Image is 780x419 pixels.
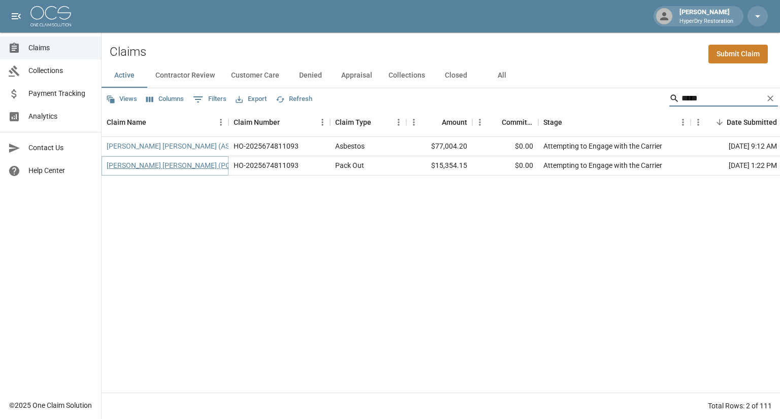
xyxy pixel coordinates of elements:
[391,115,406,130] button: Menu
[104,91,140,107] button: Views
[234,108,280,136] div: Claim Number
[691,115,706,130] button: Menu
[335,141,365,151] div: Asbestos
[472,108,538,136] div: Committed Amount
[406,115,421,130] button: Menu
[330,108,406,136] div: Claim Type
[538,108,691,136] div: Stage
[28,143,93,153] span: Contact Us
[543,160,662,170] div: Attempting to Engage with the Carrier
[30,6,71,26] img: ocs-logo-white-transparent.png
[333,63,380,88] button: Appraisal
[233,91,269,107] button: Export
[223,63,287,88] button: Customer Care
[190,91,229,108] button: Show filters
[472,115,487,130] button: Menu
[562,115,576,129] button: Sort
[280,115,294,129] button: Sort
[406,108,472,136] div: Amount
[146,115,160,129] button: Sort
[675,115,691,130] button: Menu
[273,91,315,107] button: Refresh
[371,115,385,129] button: Sort
[442,108,467,136] div: Amount
[107,141,237,151] a: [PERSON_NAME] [PERSON_NAME] (ASB)
[102,63,147,88] button: Active
[213,115,229,130] button: Menu
[380,63,433,88] button: Collections
[502,108,533,136] div: Committed Amount
[147,63,223,88] button: Contractor Review
[229,108,330,136] div: Claim Number
[708,401,772,411] div: Total Rows: 2 of 111
[335,108,371,136] div: Claim Type
[315,115,330,130] button: Menu
[102,63,780,88] div: dynamic tabs
[144,91,186,107] button: Select columns
[708,45,768,63] a: Submit Claim
[28,43,93,53] span: Claims
[28,111,93,122] span: Analytics
[543,108,562,136] div: Stage
[487,115,502,129] button: Sort
[712,115,727,129] button: Sort
[406,156,472,176] div: $15,354.15
[102,108,229,136] div: Claim Name
[472,156,538,176] div: $0.00
[234,141,299,151] div: HO-2025674811093
[28,88,93,99] span: Payment Tracking
[287,63,333,88] button: Denied
[234,160,299,170] div: HO-2025674811093
[107,108,146,136] div: Claim Name
[472,137,538,156] div: $0.00
[9,400,92,410] div: © 2025 One Claim Solution
[433,63,479,88] button: Closed
[107,160,233,170] a: [PERSON_NAME] [PERSON_NAME] (PO)
[110,45,146,59] h2: Claims
[679,17,733,26] p: HyperDry Restoration
[28,65,93,76] span: Collections
[669,90,778,109] div: Search
[763,91,778,106] button: Clear
[479,63,525,88] button: All
[406,137,472,156] div: $77,004.20
[335,160,364,170] div: Pack Out
[543,141,662,151] div: Attempting to Engage with the Carrier
[727,108,777,136] div: Date Submitted
[28,165,93,176] span: Help Center
[6,6,26,26] button: open drawer
[428,115,442,129] button: Sort
[675,7,737,25] div: [PERSON_NAME]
